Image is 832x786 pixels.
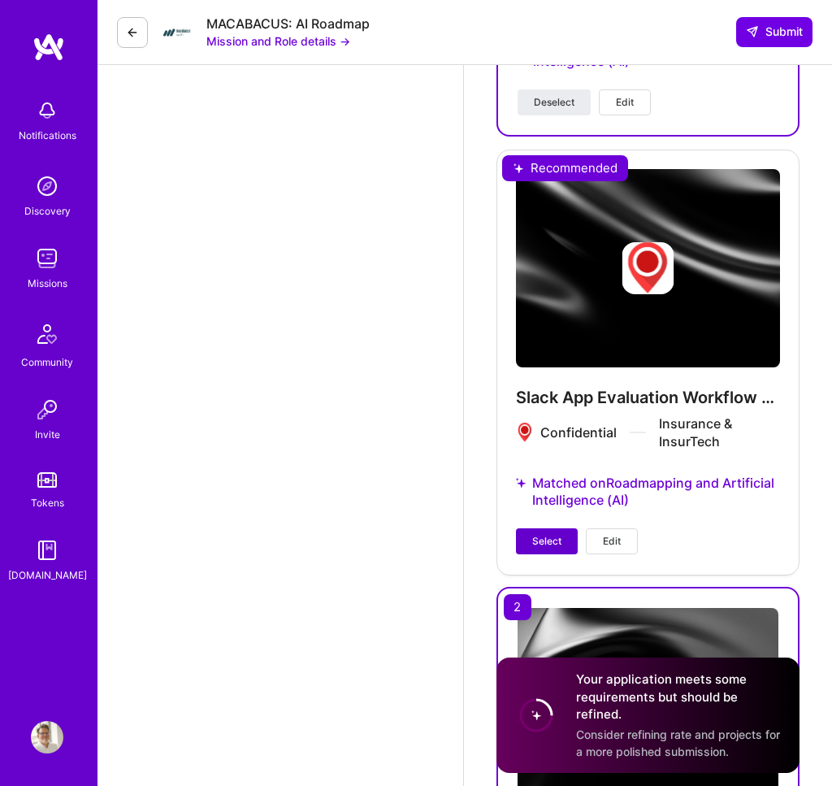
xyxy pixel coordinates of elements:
[576,727,780,758] span: Consider refining rate and projects for a more polished submission.
[21,354,73,371] div: Community
[616,95,634,110] span: Edit
[534,95,574,110] span: Deselect
[586,528,638,554] button: Edit
[603,534,621,549] span: Edit
[746,24,803,40] span: Submit
[31,242,63,275] img: teamwork
[27,721,67,753] a: User Avatar
[28,315,67,354] img: Community
[8,567,87,584] div: [DOMAIN_NAME]
[518,89,591,115] button: Deselect
[31,393,63,426] img: Invite
[24,202,71,219] div: Discovery
[19,127,76,144] div: Notifications
[516,528,578,554] button: Select
[736,17,812,46] button: Submit
[161,16,193,49] img: Company Logo
[37,472,57,488] img: tokens
[31,94,63,127] img: bell
[736,17,812,46] div: null
[532,534,561,549] span: Select
[31,494,64,511] div: Tokens
[28,275,67,292] div: Missions
[126,26,139,39] i: icon LeftArrowDark
[31,721,63,753] img: User Avatar
[746,25,759,38] i: icon SendLight
[31,170,63,202] img: discovery
[31,534,63,567] img: guide book
[599,89,651,115] button: Edit
[206,15,370,33] div: MACABACUS: AI Roadmap
[35,426,60,443] div: Invite
[576,671,780,723] h4: Your application meets some requirements but should be refined.
[206,33,350,50] button: Mission and Role details →
[32,33,65,62] img: logo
